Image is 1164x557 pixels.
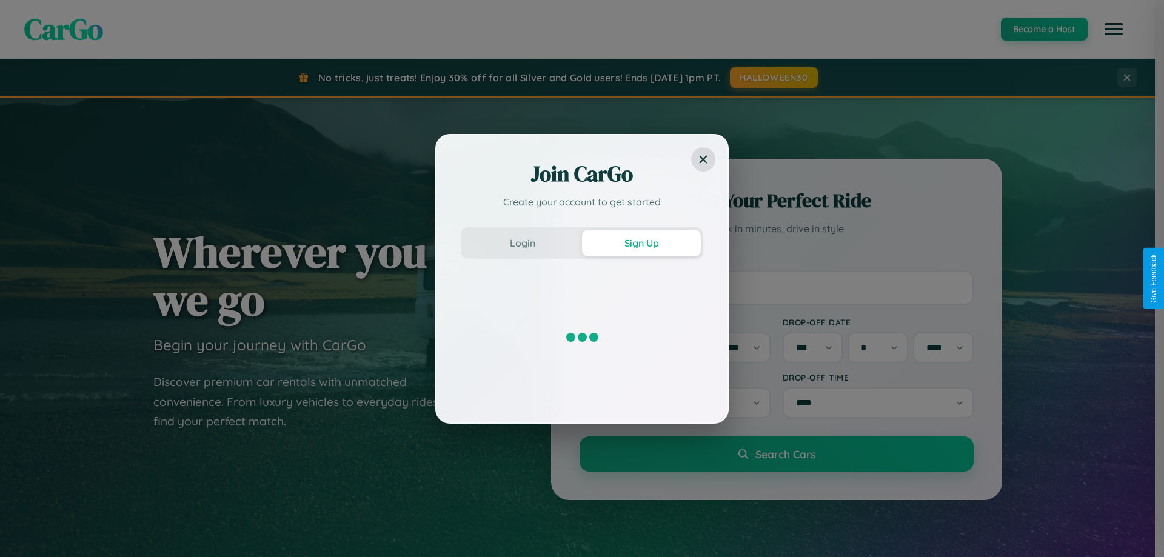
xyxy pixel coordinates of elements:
h2: Join CarGo [461,159,703,188]
iframe: Intercom live chat [12,516,41,545]
div: Give Feedback [1149,254,1158,303]
button: Sign Up [582,230,701,256]
button: Login [463,230,582,256]
p: Create your account to get started [461,195,703,209]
